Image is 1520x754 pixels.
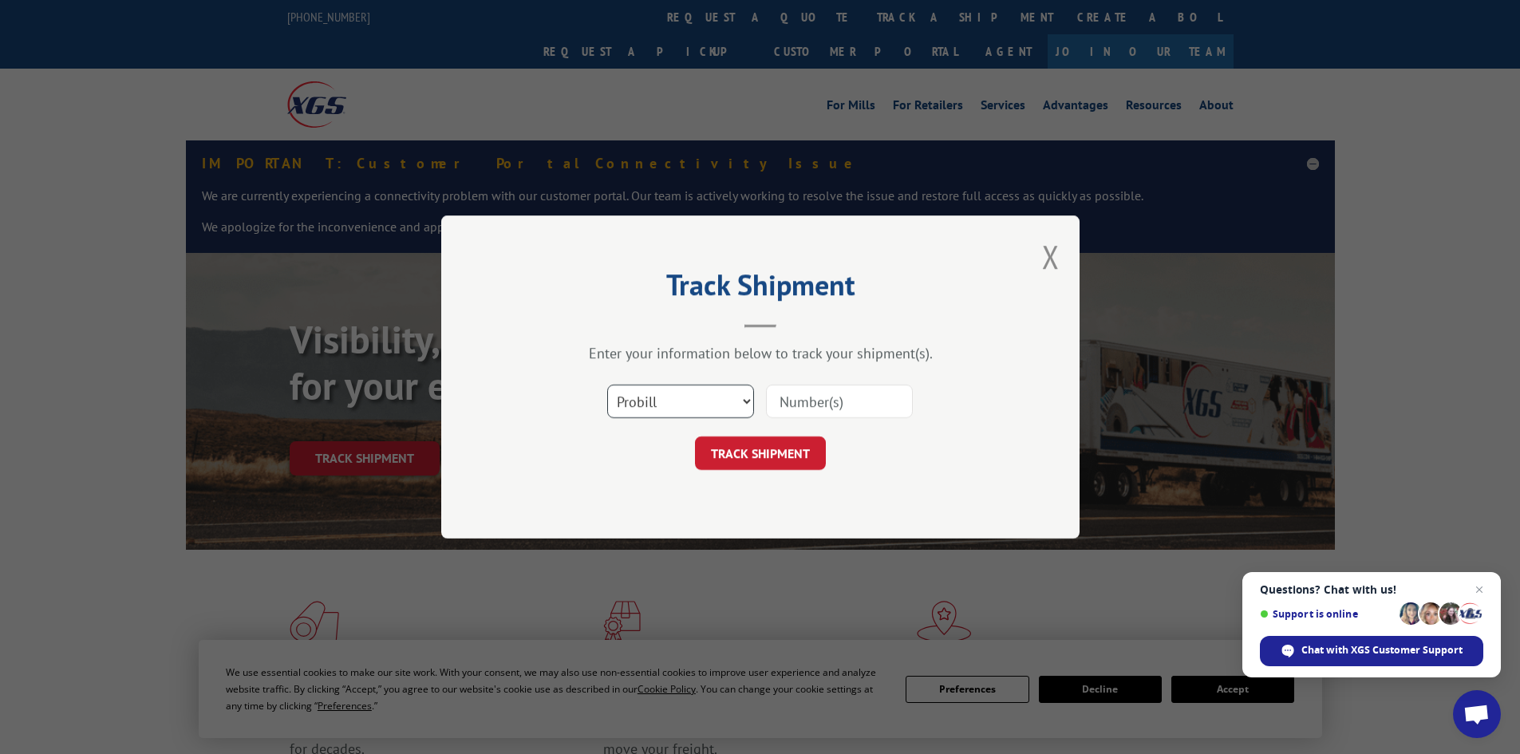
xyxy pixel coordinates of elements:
div: Chat with XGS Customer Support [1260,636,1483,666]
div: Open chat [1453,690,1501,738]
span: Support is online [1260,608,1394,620]
span: Close chat [1470,580,1489,599]
button: Close modal [1042,235,1060,278]
input: Number(s) [766,385,913,418]
span: Questions? Chat with us! [1260,583,1483,596]
span: Chat with XGS Customer Support [1301,643,1463,657]
h2: Track Shipment [521,274,1000,304]
div: Enter your information below to track your shipment(s). [521,344,1000,362]
button: TRACK SHIPMENT [695,436,826,470]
